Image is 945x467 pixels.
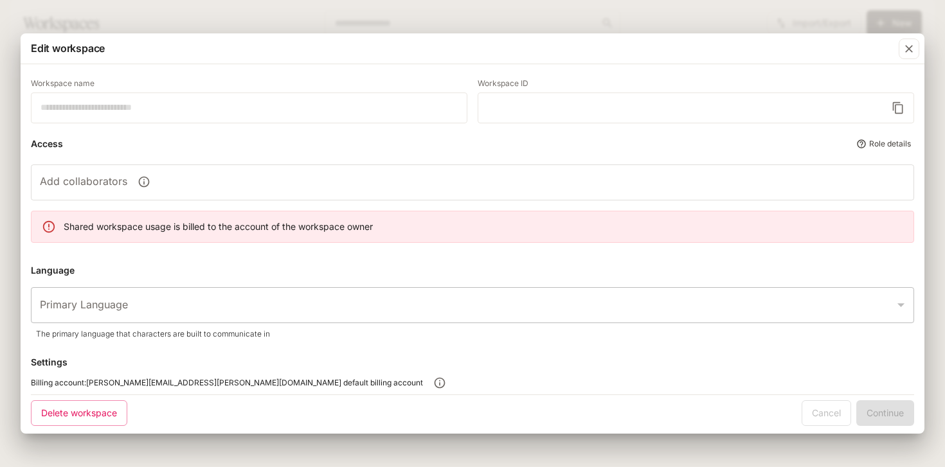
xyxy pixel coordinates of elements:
span: Billing account: [PERSON_NAME][EMAIL_ADDRESS][PERSON_NAME][DOMAIN_NAME] default billing account [31,376,423,389]
p: Settings [31,355,67,369]
button: Delete workspace [31,400,127,426]
p: Access [31,137,63,150]
p: Edit workspace [31,40,105,56]
p: The primary language that characters are built to communicate in [36,328,909,340]
div: Shared workspace usage is billed to the account of the workspace owner [64,215,373,238]
button: Role details [854,134,914,154]
p: Workspace name [31,80,94,87]
p: Workspace ID [478,80,528,87]
p: Language [31,263,75,277]
div: ​ [31,287,914,323]
div: Workspace ID cannot be changed [478,80,914,123]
